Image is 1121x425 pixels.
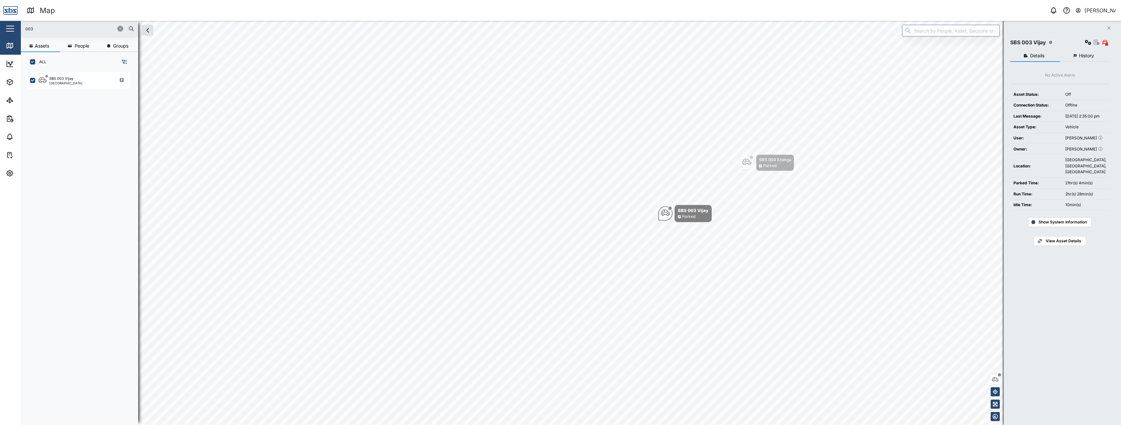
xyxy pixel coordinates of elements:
[1065,102,1106,108] div: Offline
[1079,53,1094,58] span: History
[1013,124,1059,130] div: Asset Type:
[35,59,46,64] label: ALL
[1013,92,1059,98] div: Asset Status:
[17,97,33,104] div: Sites
[1013,202,1059,208] div: Idle Time:
[35,44,49,48] span: Assets
[1065,180,1106,186] div: 21hr(s) 4min(s)
[1045,72,1075,78] div: No Active Alarm
[763,163,777,169] div: Parked
[1065,92,1106,98] div: Off
[1013,113,1059,120] div: Last Message:
[40,5,55,16] div: Map
[17,151,35,159] div: Tasks
[1013,163,1059,169] div: Location:
[759,156,791,163] div: SBS 004 Eranga
[1028,217,1092,227] button: Show System Information
[1075,6,1116,15] button: [PERSON_NAME]
[75,44,89,48] span: People
[21,21,1121,425] canvas: Map
[17,115,39,122] div: Reports
[49,81,82,85] div: [GEOGRAPHIC_DATA]
[17,170,40,177] div: Settings
[25,24,134,34] input: Search assets or drivers
[678,207,708,214] div: SBS 003 Vijay
[1065,157,1106,175] div: [GEOGRAPHIC_DATA], [GEOGRAPHIC_DATA], [GEOGRAPHIC_DATA]
[1034,236,1086,246] a: View Asset Details
[26,70,138,420] div: grid
[113,44,128,48] span: Groups
[1065,146,1106,152] div: [PERSON_NAME]
[17,133,37,140] div: Alarms
[1065,202,1106,208] div: 10min(s)
[1013,135,1059,141] div: User:
[682,214,695,220] div: Parked
[1013,180,1059,186] div: Parked Time:
[17,78,37,86] div: Assets
[902,25,1000,36] input: Search by People, Asset, Geozone or Place
[1013,191,1059,197] div: Run Time:
[1010,38,1046,47] div: SBS 003 Vijay
[49,76,73,81] div: SBS 003 Vijay
[1013,146,1059,152] div: Owner:
[1065,124,1106,130] div: Vehicle
[1039,218,1087,227] span: Show System Information
[740,154,794,171] div: Map marker
[1065,135,1106,141] div: [PERSON_NAME]
[1085,7,1116,15] div: [PERSON_NAME]
[17,60,46,67] div: Dashboard
[1046,236,1081,246] span: View Asset Details
[658,205,712,222] div: Map marker
[3,3,18,18] img: Main Logo
[1013,102,1059,108] div: Connection Status:
[1030,53,1044,58] span: Details
[1065,191,1106,197] div: 2hr(s) 28min(s)
[17,42,32,49] div: Map
[1065,113,1106,120] div: [DATE] 2:35:00 pm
